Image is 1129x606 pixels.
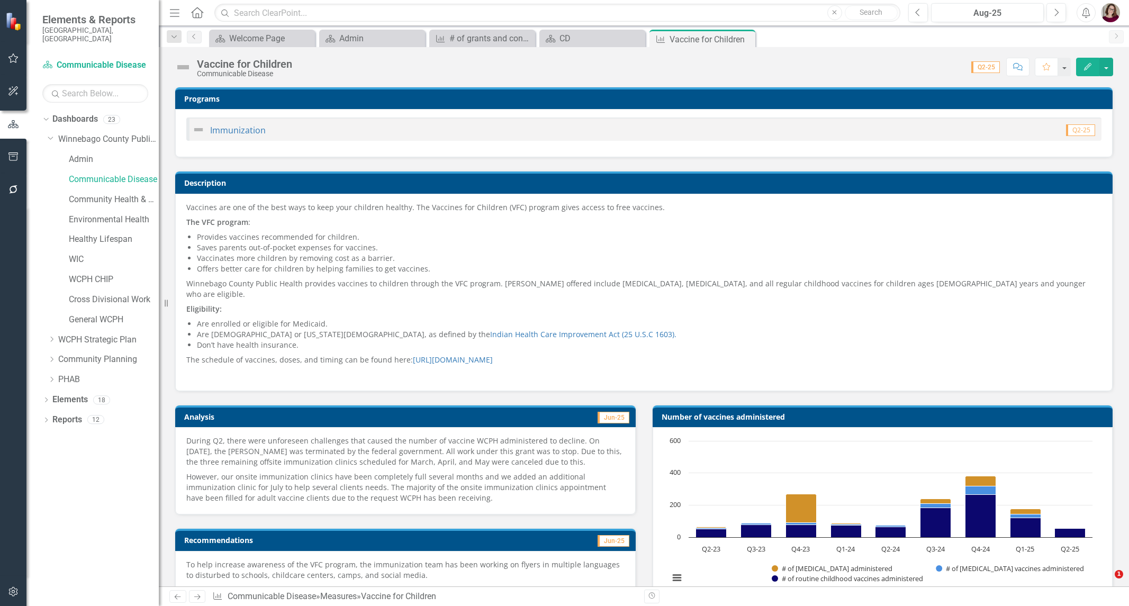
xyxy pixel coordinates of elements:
a: WIC [69,254,159,266]
a: Measures [320,591,357,601]
div: Admin [339,32,422,45]
path: Q4-24, 53. # of COVID vaccines administered. [965,486,996,495]
text: 600 [670,436,681,445]
iframe: Intercom live chat [1093,570,1118,595]
path: Q2-23, 52. # of routine childhood vaccines administered. [696,529,726,538]
a: [URL][DOMAIN_NAME] [413,355,493,365]
a: WCPH Strategic Plan [58,334,159,346]
span: Jun-25 [598,412,629,423]
li: Provides vaccines recommended for children. [197,232,1101,242]
div: Vaccine for Children [197,58,292,70]
button: Show # of influenza vaccines administered [772,564,897,573]
path: Q4-24, 63. # of influenza vaccines administered. [965,476,996,486]
button: Aug-25 [931,3,1044,22]
text: Q2-24 [881,544,900,554]
img: Sarahjean Schluechtermann [1101,3,1120,22]
button: Show # of COVID vaccines administered [936,564,1052,573]
a: Admin [322,32,422,45]
h3: Recommendations [184,536,486,544]
path: Q4-23, 176. # of influenza vaccines administered. [785,494,816,523]
g: # of COVID vaccines administered, bar series 2 of 3 with 9 bars. [696,486,1085,529]
text: 400 [670,467,681,477]
div: » » [212,591,636,603]
button: Show # of routine childhood vaccines administered [772,574,924,583]
span: Q2-25 [971,61,1000,73]
a: Indian Health Care Improvement Act (25 U.S.C 1603). [490,329,676,339]
text: Q4-24 [971,544,990,554]
span: Search [860,8,882,16]
a: PHAB [58,374,159,386]
li: Are enrolled or eligible for Medicaid. [197,319,1101,329]
text: Q2-25 [1061,544,1079,554]
text: Q3-23 [746,544,765,554]
text: Q1-25 [1016,544,1034,554]
path: Q2-25, 3. # of influenza vaccines administered. [1055,528,1085,529]
div: 23 [103,115,120,124]
text: Q3-24 [926,544,945,554]
a: Immunization [210,124,266,136]
path: Q4-24, 264. # of routine childhood vaccines administered. [965,495,996,538]
img: ClearPoint Strategy [5,12,24,31]
small: [GEOGRAPHIC_DATA], [GEOGRAPHIC_DATA] [42,26,148,43]
path: Q4-23, 16. # of COVID vaccines administered. [785,523,816,525]
div: 12 [87,415,104,424]
path: Q1-25, 32. # of influenza vaccines administered. [1010,509,1041,514]
a: Community Planning [58,354,159,366]
div: Vaccine for Children [361,591,436,601]
path: Q2-25, 53. # of routine childhood vaccines administered. [1054,529,1085,538]
path: Q3-23, 13. # of COVID vaccines administered. [740,523,771,525]
a: Admin [69,153,159,166]
h3: Programs [184,95,1107,103]
div: CD [559,32,643,45]
img: Not Defined [175,59,192,76]
path: Q1-25, 119. # of routine childhood vaccines administered. [1010,518,1041,538]
input: Search ClearPoint... [214,4,900,22]
text: Q2-23 [701,544,720,554]
li: Offers better care for children by helping families to get vaccines. [197,264,1101,274]
li: Don’t have health insurance. [197,340,1101,350]
text: # of routine childhood vaccines administered [782,574,923,583]
path: Q2-24, 10. # of COVID vaccines administered. [875,526,906,527]
a: WCPH CHIP [69,274,159,286]
g: # of influenza vaccines administered, bar series 1 of 3 with 9 bars. [696,476,1085,529]
path: Q3-24, 26. # of COVID vaccines administered. [920,504,951,508]
path: Q3-24, 30. # of influenza vaccines administered. [920,499,951,504]
a: Community Health & Prevention [69,194,159,206]
path: Q1-24, 74. # of routine childhood vaccines administered. [830,526,861,538]
path: Q2-24, 64. # of routine childhood vaccines administered. [875,527,906,538]
a: Environmental Health [69,214,159,226]
div: Aug-25 [935,7,1040,20]
p: We also added an additional immunization clinic in July and will continue to monitor if additiona... [186,583,625,595]
p: Winnebago County Public Health provides vaccines to children through the VFC program. [PERSON_NAM... [186,276,1101,302]
input: Search Below... [42,84,148,103]
path: Q1-25, 24. # of COVID vaccines administered. [1010,514,1041,518]
h3: Analysis [184,413,398,421]
path: Q2-23, 7. # of COVID vaccines administered. [696,528,726,529]
span: 1 [1115,570,1123,578]
path: Q1-24, 8. # of influenza vaccines administered. [830,523,861,524]
p: : [186,215,1101,230]
text: 200 [670,500,681,509]
p: During Q2, there were unforeseen challenges that caused the number of vaccine WCPH administered t... [186,436,625,469]
div: Communicable Disease [197,70,292,78]
text: 0 [677,532,681,541]
a: Healthy Lifespan [69,233,159,246]
h3: Description [184,179,1107,187]
li: Saves parents out-of-pocket expenses for vaccines. [197,242,1101,253]
div: # of grants and contracts received/approved [449,32,532,45]
a: Communicable Disease [69,174,159,186]
strong: The VFC program [186,217,248,227]
a: Elements [52,394,88,406]
a: Reports [52,414,82,426]
a: Communicable Disease [42,59,148,71]
a: Dashboards [52,113,98,125]
img: Not Defined [192,123,205,136]
path: Q3-24, 182. # of routine childhood vaccines administered. [920,508,951,538]
text: # of [MEDICAL_DATA] vaccines administered [946,564,1084,573]
strong: Eligibility: [186,304,222,314]
a: Welcome Page [212,32,312,45]
p: The schedule of vaccines, doses, and timing can be found here: [186,352,1101,367]
path: Q2-23, 6. # of influenza vaccines administered. [696,527,726,528]
p: However, our onsite immunization clinics have been completely full several months and we added an... [186,469,625,503]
